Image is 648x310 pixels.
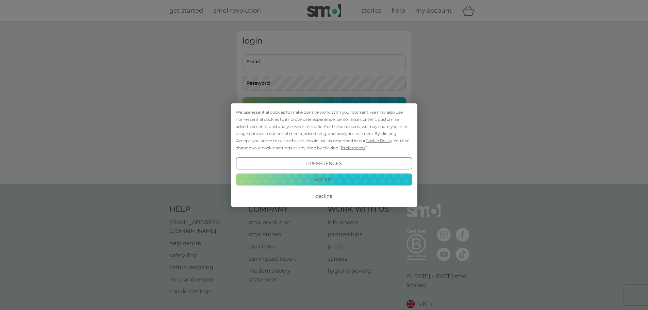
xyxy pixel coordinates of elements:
span: Cookie Policy [366,138,392,143]
span: Preferences [341,145,365,150]
button: Accept [236,174,412,186]
div: We use essential cookies to make our site work. With your consent, we may also use non-essential ... [236,108,412,151]
button: Preferences [236,157,412,169]
button: Decline [236,190,412,202]
div: Cookie Consent Prompt [231,103,417,207]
